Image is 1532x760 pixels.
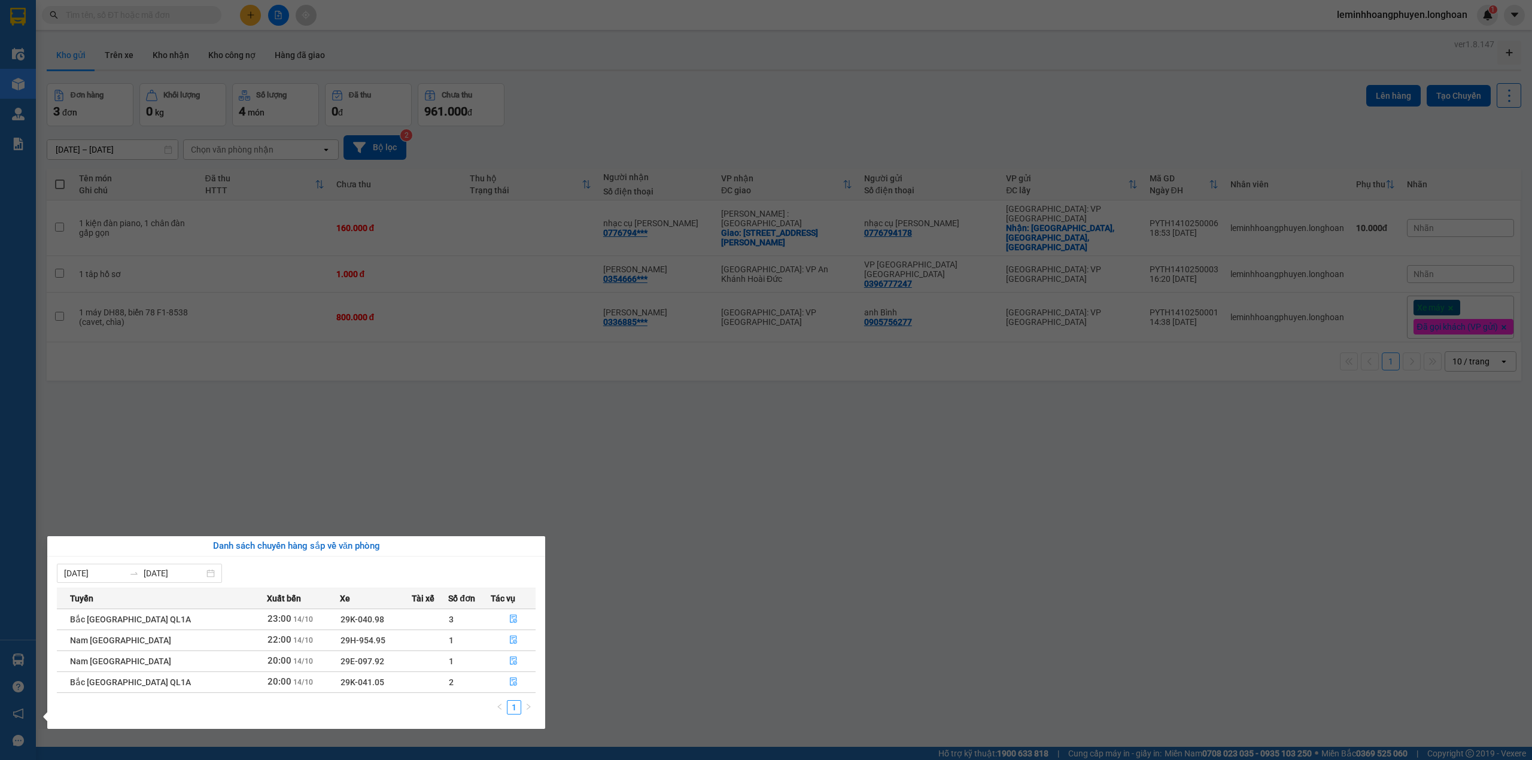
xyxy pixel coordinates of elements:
li: Next Page [521,700,536,715]
span: 29K-041.05 [341,677,384,687]
span: 14/10 [293,657,313,665]
button: file-done [491,610,535,629]
button: right [521,700,536,715]
span: 14/10 [293,615,313,624]
span: right [525,703,532,710]
span: 2 [449,677,454,687]
span: Bắc [GEOGRAPHIC_DATA] QL1A [70,677,191,687]
button: file-done [491,652,535,671]
span: 20:00 [268,676,291,687]
span: 20:00 [268,655,291,666]
span: 23:00 [268,613,291,624]
span: 14/10 [293,678,313,686]
span: left [496,703,503,710]
span: Xe [340,592,350,605]
button: left [493,700,507,715]
span: file-done [509,677,518,687]
input: Đến ngày [144,567,204,580]
span: 14/10 [293,636,313,645]
span: 1 [449,636,454,645]
a: 1 [507,701,521,714]
span: Tuyến [70,592,93,605]
span: Xuất bến [267,592,301,605]
span: file-done [509,615,518,624]
span: 22:00 [268,634,291,645]
div: Danh sách chuyến hàng sắp về văn phòng [57,539,536,554]
button: file-done [491,673,535,692]
span: 29E-097.92 [341,656,384,666]
span: Nam [GEOGRAPHIC_DATA] [70,656,171,666]
span: 29K-040.98 [341,615,384,624]
li: 1 [507,700,521,715]
input: Từ ngày [64,567,124,580]
span: file-done [509,636,518,645]
span: to [129,569,139,578]
span: swap-right [129,569,139,578]
span: Số đơn [448,592,475,605]
span: 3 [449,615,454,624]
li: Previous Page [493,700,507,715]
span: Bắc [GEOGRAPHIC_DATA] QL1A [70,615,191,624]
span: Tài xế [412,592,434,605]
span: Tác vụ [491,592,515,605]
button: file-done [491,631,535,650]
span: 1 [449,656,454,666]
span: 29H-954.95 [341,636,385,645]
span: file-done [509,656,518,666]
span: Nam [GEOGRAPHIC_DATA] [70,636,171,645]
